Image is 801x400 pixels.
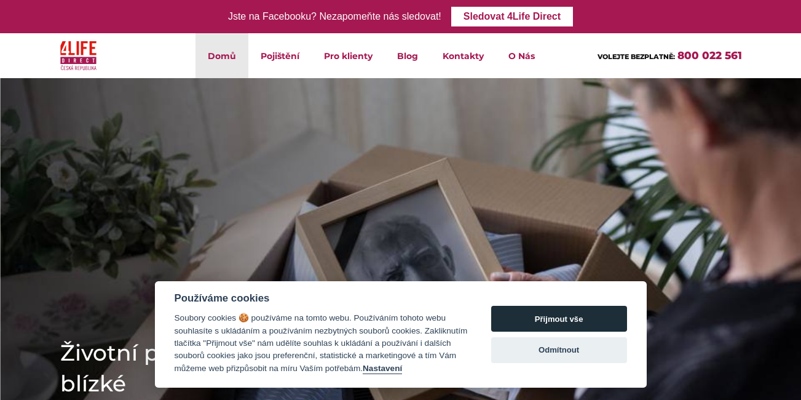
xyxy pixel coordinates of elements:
div: Soubory cookies 🍪 používáme na tomto webu. Používáním tohoto webu souhlasíte s ukládáním a použív... [175,312,468,375]
div: Používáme cookies [175,292,468,305]
h1: Životní pojištění Jistota pro mé blízké [60,337,429,399]
button: Přijmout vše [491,306,627,332]
a: Blog [385,33,430,78]
button: Nastavení [363,364,402,374]
a: Domů [195,33,248,78]
span: VOLEJTE BEZPLATNĚ: [598,52,675,61]
img: 4Life Direct Česká republika logo [60,38,97,73]
a: Sledovat 4Life Direct [451,7,573,26]
a: Kontakty [430,33,496,78]
a: 800 022 561 [677,49,742,62]
button: Odmítnout [491,337,627,363]
div: Jste na Facebooku? Nezapomeňte nás sledovat! [228,8,441,26]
